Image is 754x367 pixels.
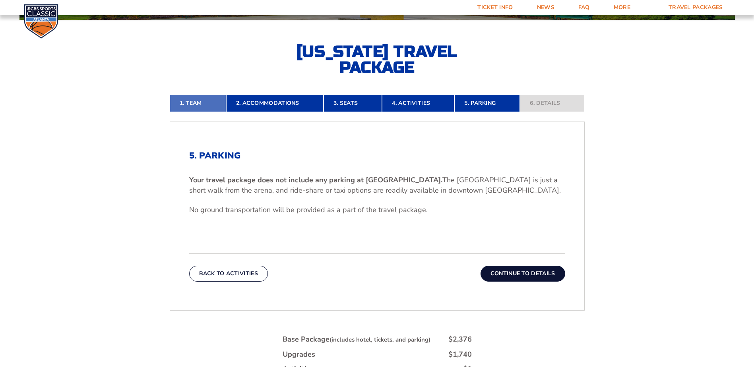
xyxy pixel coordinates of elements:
[382,95,454,112] a: 4. Activities
[170,95,226,112] a: 1. Team
[226,95,324,112] a: 2. Accommodations
[481,266,565,282] button: Continue To Details
[448,334,472,344] div: $2,376
[448,350,472,359] div: $1,740
[189,151,565,161] h2: 5. Parking
[24,4,58,39] img: CBS Sports Classic
[283,334,430,344] div: Base Package
[189,205,565,215] p: No ground transportation will be provided as a part of the travel package.
[189,175,442,185] b: Your travel package does not include any parking at [GEOGRAPHIC_DATA].
[290,44,465,75] h2: [US_STATE] Travel Package
[189,175,565,195] p: The [GEOGRAPHIC_DATA] is just a short walk from the arena, and ride-share or taxi options are rea...
[330,336,430,344] small: (includes hotel, tickets, and parking)
[189,266,268,282] button: Back To Activities
[283,350,315,359] div: Upgrades
[324,95,382,112] a: 3. Seats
